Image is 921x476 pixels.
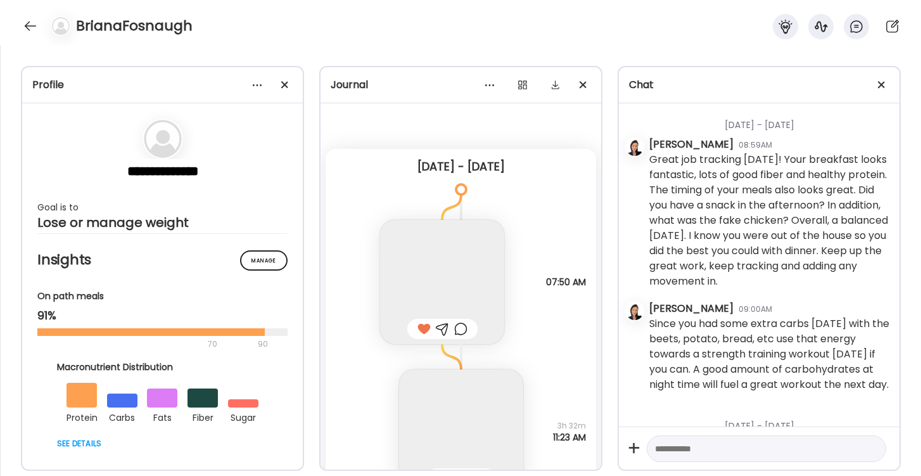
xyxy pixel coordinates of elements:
img: avatars%2FzNSBMsCCYwRWk01rErjyDlvJs7f1 [626,138,644,156]
div: [DATE] - [DATE] [649,404,889,438]
div: On path meals [37,290,288,303]
div: protein [67,408,97,425]
h2: Insights [37,250,288,269]
div: 70 [37,337,254,352]
div: carbs [107,408,137,425]
div: [DATE] - [DATE] [649,103,889,137]
img: avatars%2FzNSBMsCCYwRWk01rErjyDlvJs7f1 [626,302,644,320]
div: sugar [228,408,258,425]
div: Macronutrient Distribution [57,361,269,374]
div: Manage [240,250,288,271]
div: 09:00AM [739,304,772,315]
div: Lose or manage weight [37,215,288,230]
div: [PERSON_NAME] [649,301,734,316]
div: 90 [257,337,269,352]
div: Chat [629,77,889,93]
span: 3h 32m [553,420,586,432]
span: 07:50 AM [546,276,586,288]
img: bg-avatar-default.svg [144,120,182,158]
span: 11:23 AM [553,432,586,443]
h4: BrianaFosnaugh [76,16,193,36]
img: bg-avatar-default.svg [52,17,70,35]
div: Goal is to [37,200,288,215]
div: Profile [32,77,293,93]
div: [DATE] - [DATE] [336,159,586,174]
div: 08:59AM [739,139,772,151]
div: fats [147,408,177,425]
div: 91% [37,308,288,323]
div: [PERSON_NAME] [649,137,734,152]
div: fiber [187,408,218,425]
div: Since you had some extra carbs [DATE] with the beets, potato, bread, etc use that energy towards ... [649,316,889,392]
div: Great job tracking [DATE]! Your breakfast looks fantastic, lots of good fiber and healthy protein... [649,152,889,289]
div: Journal [331,77,591,93]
